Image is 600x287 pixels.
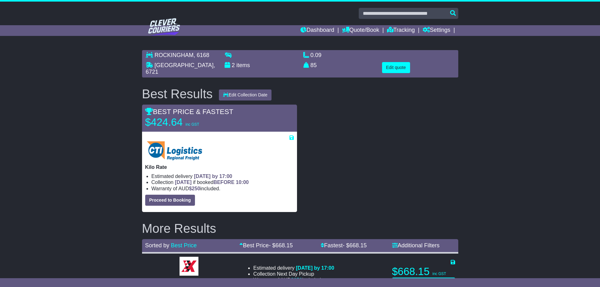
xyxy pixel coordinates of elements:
a: Quote/Book [342,25,379,36]
span: - $ [343,242,367,249]
span: $ [189,186,200,191]
li: Estimated delivery [253,265,334,271]
span: , 6721 [146,62,215,75]
li: Collection [253,271,334,277]
div: Best Results [139,87,216,101]
span: 250 [294,277,302,283]
span: items [237,62,250,68]
a: Best Price- $668.15 [239,242,293,249]
li: Estimated delivery [151,173,294,179]
li: Warranty of AUD included. [253,277,334,283]
li: Collection [151,179,294,185]
span: 668.15 [275,242,293,249]
button: Edit Collection Date [219,89,271,100]
span: [DATE] by 17:00 [194,174,232,179]
span: $ [291,277,302,283]
span: 250 [192,186,200,191]
a: Tracking [387,25,415,36]
span: [GEOGRAPHIC_DATA] [155,62,214,68]
span: ROCKINGHAM [155,52,194,58]
span: 668.15 [349,242,367,249]
span: , 6168 [194,52,209,58]
span: 2 [232,62,235,68]
span: BEST PRICE & FASTEST [145,108,233,116]
span: - $ [269,242,293,249]
span: 0.09 [311,52,322,58]
span: [DATE] by 17:00 [296,265,334,271]
p: $424.64 [145,116,224,129]
p: Kilo Rate [145,164,294,170]
span: [DATE] [175,180,191,185]
span: 10:00 [236,180,249,185]
h2: More Results [142,221,458,235]
a: Dashboard [300,25,334,36]
img: Border Express: Express Bulk Service [180,257,198,276]
button: Proceed to Booking [145,195,195,206]
span: inc GST [186,122,199,127]
span: Sorted by [145,242,169,249]
img: CTI Logistics Regional Freight: Kilo Rate [145,141,209,161]
button: Edit quote [382,62,410,73]
p: $668.15 [392,265,455,278]
span: BEFORE [214,180,235,185]
li: Warranty of AUD included. [151,186,294,192]
a: Fastest- $668.15 [321,242,367,249]
a: Best Price [171,242,197,249]
span: Next Day Pickup [277,271,314,277]
span: inc GST [432,272,446,276]
span: 85 [311,62,317,68]
a: Additional Filters [392,242,440,249]
span: if booked [175,180,249,185]
a: Settings [423,25,450,36]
